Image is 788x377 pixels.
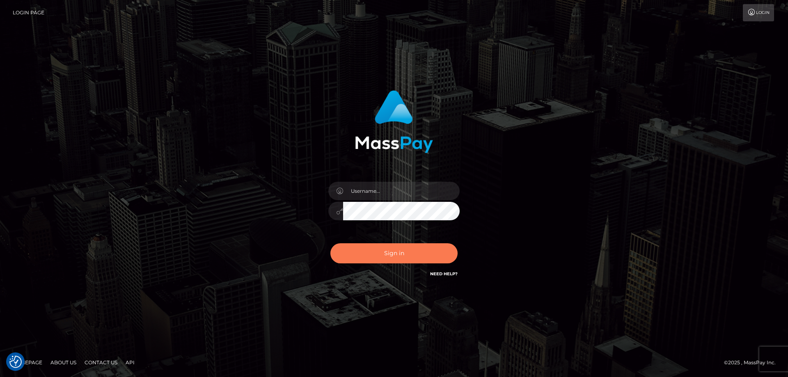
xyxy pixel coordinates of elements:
button: Sign in [330,243,458,263]
a: Homepage [9,356,46,369]
a: API [122,356,138,369]
a: Need Help? [430,271,458,276]
button: Consent Preferences [9,356,22,368]
input: Username... [343,182,460,200]
a: Contact Us [81,356,121,369]
a: Login Page [13,4,44,21]
img: Revisit consent button [9,356,22,368]
div: © 2025 , MassPay Inc. [724,358,782,367]
img: MassPay Login [355,90,433,153]
a: Login [743,4,774,21]
a: About Us [47,356,80,369]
